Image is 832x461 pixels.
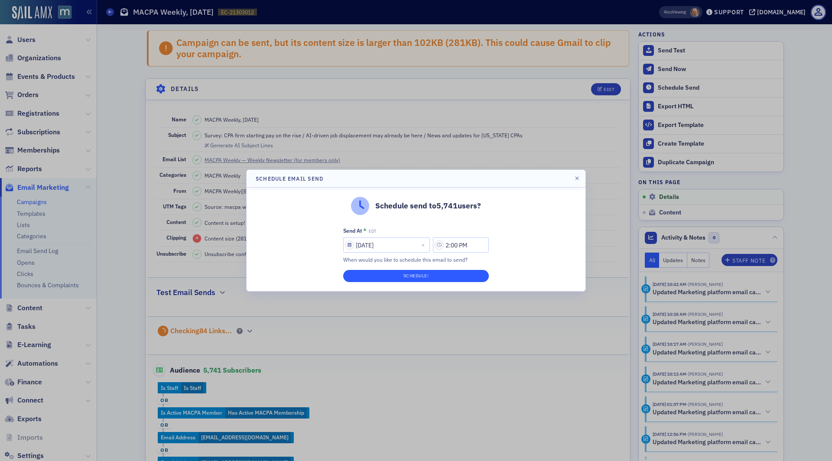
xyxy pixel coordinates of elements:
[369,229,376,234] span: EDT
[433,237,489,253] input: 00:00 AM
[375,200,481,211] p: Schedule send to 5,741 users?
[256,175,323,182] h4: Schedule Email Send
[343,270,489,282] button: Schedule!
[343,256,489,263] div: When would you like to schedule this email to send?
[363,227,367,235] abbr: This field is required
[343,227,362,234] div: Send At
[418,237,430,253] button: Close
[343,237,430,253] input: MM/DD/YYYY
